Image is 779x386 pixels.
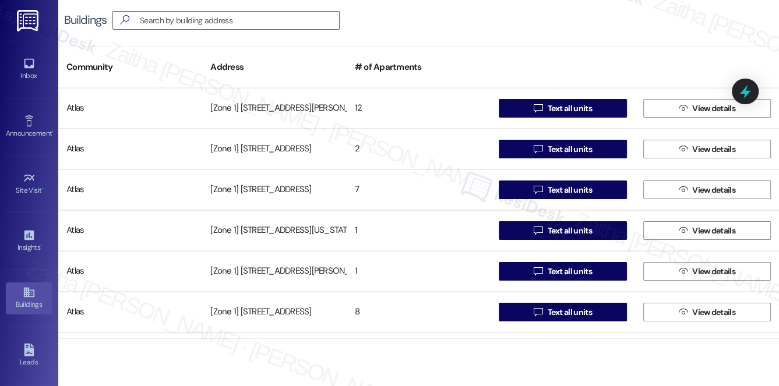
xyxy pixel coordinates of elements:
[547,306,591,318] span: Text all units
[42,185,44,193] span: •
[499,180,626,199] button: Text all units
[643,262,771,281] button: View details
[692,265,735,278] span: View details
[679,307,688,317] i: 
[202,178,346,201] div: [Zone 1] [STREET_ADDRESS]
[692,306,735,318] span: View details
[58,219,202,242] div: Atlas
[347,300,491,324] div: 8
[547,265,591,278] span: Text all units
[679,144,688,154] i: 
[58,137,202,161] div: Atlas
[679,104,688,113] i: 
[499,99,626,118] button: Text all units
[499,140,626,158] button: Text all units
[643,140,771,158] button: View details
[6,54,52,85] a: Inbox
[547,184,591,196] span: Text all units
[202,137,346,161] div: [Zone 1] [STREET_ADDRESS]
[499,221,626,240] button: Text all units
[692,143,735,155] span: View details
[6,282,52,314] a: Buildings
[499,262,626,281] button: Text all units
[202,53,346,82] div: Address
[499,303,626,321] button: Text all units
[64,14,107,26] div: Buildings
[58,178,202,201] div: Atlas
[547,143,591,155] span: Text all units
[202,260,346,283] div: [Zone 1] [STREET_ADDRESS][PERSON_NAME]
[534,104,542,113] i: 
[202,300,346,324] div: [Zone 1] [STREET_ADDRESS]
[534,307,542,317] i: 
[547,102,591,115] span: Text all units
[643,221,771,240] button: View details
[40,242,42,250] span: •
[643,99,771,118] button: View details
[679,226,688,235] i: 
[58,260,202,283] div: Atlas
[534,226,542,235] i: 
[6,340,52,371] a: Leads
[17,10,41,31] img: ResiDesk Logo
[692,225,735,237] span: View details
[534,267,542,276] i: 
[692,102,735,115] span: View details
[643,180,771,199] button: View details
[347,53,491,82] div: # of Apartments
[534,144,542,154] i: 
[115,14,134,26] i: 
[643,303,771,321] button: View details
[692,184,735,196] span: View details
[534,185,542,194] i: 
[679,267,688,276] i: 
[347,260,491,283] div: 1
[52,128,54,136] span: •
[347,97,491,120] div: 12
[202,219,346,242] div: [Zone 1] [STREET_ADDRESS][US_STATE]
[347,178,491,201] div: 7
[202,97,346,120] div: [Zone 1] [STREET_ADDRESS][PERSON_NAME]
[58,53,202,82] div: Community
[679,185,688,194] i: 
[140,12,339,29] input: Search by building address
[6,168,52,200] a: Site Visit •
[58,97,202,120] div: Atlas
[347,219,491,242] div: 1
[58,300,202,324] div: Atlas
[347,137,491,161] div: 2
[547,225,591,237] span: Text all units
[6,225,52,257] a: Insights •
